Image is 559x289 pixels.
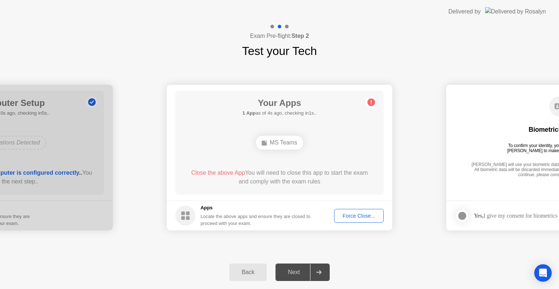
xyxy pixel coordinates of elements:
[278,269,310,276] div: Next
[201,213,311,227] div: Locate the above apps and ensure they are closed to proceed with your exam.
[250,32,309,40] h4: Exam Pre-flight:
[229,264,267,281] button: Back
[334,209,384,223] button: Force Close...
[231,269,265,276] div: Back
[242,110,255,116] b: 1 App
[292,33,309,39] b: Step 2
[191,170,245,176] span: Close the above App
[337,213,381,219] div: Force Close...
[242,110,317,117] h5: as of 4s ago, checking in1s..
[275,264,330,281] button: Next
[485,7,546,16] img: Delivered by Rosalyn
[534,264,552,282] div: Open Intercom Messenger
[186,169,373,186] div: You will need to close this app to start the exam and comply with the exam rules
[474,213,483,219] strong: Yes,
[448,7,481,16] div: Delivered by
[242,96,317,110] h1: Your Apps
[242,42,317,60] h1: Test your Tech
[256,136,303,150] div: MS Teams
[201,204,311,211] h5: Apps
